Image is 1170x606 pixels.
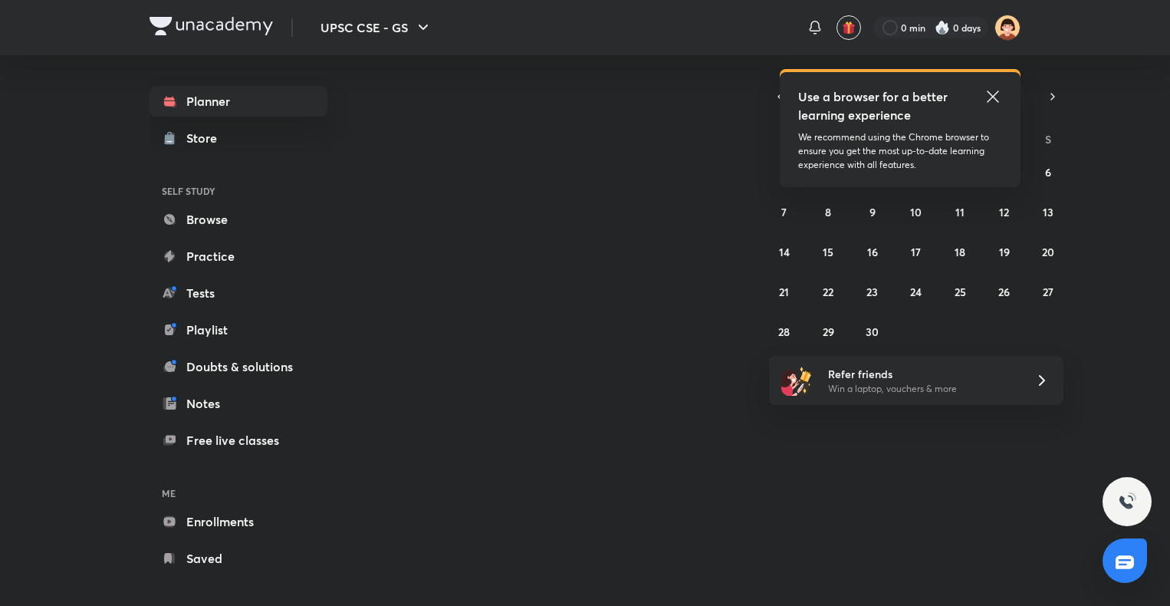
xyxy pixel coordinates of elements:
button: September 17, 2025 [904,239,928,264]
button: September 23, 2025 [860,279,885,304]
button: September 19, 2025 [992,239,1017,264]
button: September 8, 2025 [816,199,840,224]
abbr: September 21, 2025 [779,285,789,299]
abbr: September 29, 2025 [823,324,834,339]
abbr: September 13, 2025 [1043,205,1053,219]
button: avatar [836,15,861,40]
abbr: September 26, 2025 [998,285,1010,299]
abbr: September 9, 2025 [869,205,876,219]
button: September 15, 2025 [816,239,840,264]
button: September 7, 2025 [772,199,797,224]
h6: Refer friends [828,366,1017,382]
button: September 27, 2025 [1036,279,1060,304]
p: We recommend using the Chrome browser to ensure you get the most up-to-date learning experience w... [798,130,1002,172]
abbr: September 14, 2025 [779,245,790,259]
img: Karan Singh [994,15,1020,41]
img: referral [781,365,812,396]
button: September 29, 2025 [816,319,840,344]
abbr: Saturday [1045,132,1051,147]
button: September 13, 2025 [1036,199,1060,224]
button: September 12, 2025 [992,199,1017,224]
a: Tests [150,278,327,308]
button: September 22, 2025 [816,279,840,304]
a: Store [150,123,327,153]
img: streak [935,20,950,35]
button: September 16, 2025 [860,239,885,264]
h6: ME [150,480,327,506]
abbr: September 23, 2025 [866,285,878,299]
button: September 20, 2025 [1036,239,1060,264]
button: September 30, 2025 [860,319,885,344]
a: Company Logo [150,17,273,39]
a: Planner [150,86,327,117]
img: ttu [1118,492,1136,511]
div: Store [186,129,226,147]
button: September 21, 2025 [772,279,797,304]
abbr: September 18, 2025 [955,245,965,259]
button: September 9, 2025 [860,199,885,224]
button: September 6, 2025 [1036,160,1060,184]
abbr: September 7, 2025 [781,205,787,219]
abbr: September 19, 2025 [999,245,1010,259]
button: September 18, 2025 [948,239,972,264]
a: Free live classes [150,425,327,456]
abbr: September 15, 2025 [823,245,833,259]
img: Company Logo [150,17,273,35]
a: Doubts & solutions [150,351,327,382]
abbr: September 12, 2025 [999,205,1009,219]
abbr: September 24, 2025 [910,285,922,299]
button: September 25, 2025 [948,279,972,304]
abbr: September 16, 2025 [867,245,878,259]
abbr: September 25, 2025 [955,285,966,299]
button: September 26, 2025 [992,279,1017,304]
abbr: September 27, 2025 [1043,285,1053,299]
img: avatar [842,21,856,35]
abbr: September 20, 2025 [1042,245,1054,259]
abbr: September 28, 2025 [778,324,790,339]
a: Playlist [150,315,327,345]
a: Browse [150,204,327,235]
abbr: September 11, 2025 [955,205,965,219]
p: Win a laptop, vouchers & more [828,382,1017,396]
abbr: September 30, 2025 [866,324,879,339]
abbr: September 22, 2025 [823,285,833,299]
a: Saved [150,543,327,574]
h5: Use a browser for a better learning experience [798,87,951,124]
a: Notes [150,388,327,419]
button: September 11, 2025 [948,199,972,224]
abbr: September 17, 2025 [911,245,921,259]
h6: SELF STUDY [150,178,327,204]
button: September 28, 2025 [772,319,797,344]
abbr: September 6, 2025 [1045,165,1051,179]
a: Enrollments [150,506,327,537]
button: September 10, 2025 [904,199,928,224]
a: Practice [150,241,327,272]
button: UPSC CSE - GS [311,12,442,43]
button: September 14, 2025 [772,239,797,264]
button: September 24, 2025 [904,279,928,304]
abbr: September 8, 2025 [825,205,831,219]
abbr: September 10, 2025 [910,205,922,219]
